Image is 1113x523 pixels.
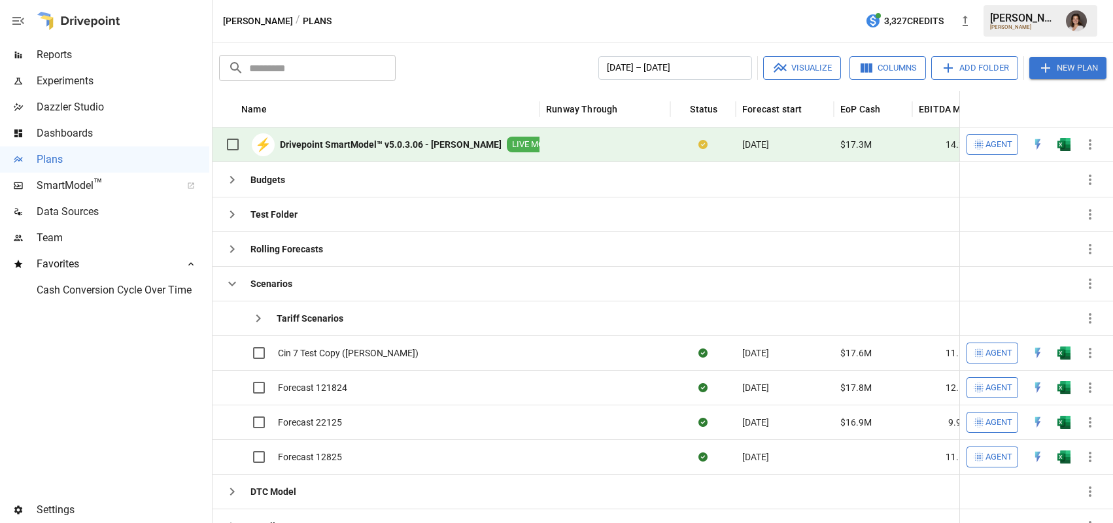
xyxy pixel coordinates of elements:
span: $16.9M [840,416,872,429]
div: Open in Excel [1057,138,1070,151]
button: New Plan [1029,57,1106,79]
b: DTC Model [250,485,296,498]
b: Scenarios [250,277,292,290]
div: [DATE] [736,335,834,370]
span: $17.8M [840,381,872,394]
div: Open in Quick Edit [1031,381,1044,394]
b: Test Folder [250,208,298,221]
span: 11.6% [946,450,970,464]
button: Agent [967,412,1018,433]
span: Agent [985,450,1012,465]
div: Open in Quick Edit [1031,450,1044,464]
span: Forecast 12825 [278,450,342,464]
button: [DATE] – [DATE] [598,56,752,80]
div: [DATE] [736,439,834,474]
span: Team [37,230,209,246]
img: quick-edit-flash.b8aec18c.svg [1031,450,1044,464]
span: Cash Conversion Cycle Over Time [37,282,209,298]
span: 9.9% [948,416,968,429]
img: excel-icon.76473adf.svg [1057,346,1070,360]
div: [DATE] [736,405,834,439]
img: quick-edit-flash.b8aec18c.svg [1031,381,1044,394]
span: Agent [985,380,1012,396]
b: Rolling Forecasts [250,243,323,256]
span: 3,327 Credits [884,13,944,29]
img: Franziska Ibscher [1066,10,1087,31]
div: Open in Quick Edit [1031,138,1044,151]
div: ⚡ [252,133,275,156]
span: LIVE MODEL [507,139,564,151]
span: 14.2% [946,138,970,151]
div: [PERSON_NAME] [990,24,1058,30]
button: Visualize [763,56,841,80]
button: [PERSON_NAME] [223,13,293,29]
div: [DATE] [736,127,834,162]
div: Open in Quick Edit [1031,346,1044,360]
div: EoP Cash [840,104,880,114]
span: Cin 7 Test Copy ([PERSON_NAME]) [278,346,419,360]
span: Settings [37,502,209,518]
b: Budgets [250,173,285,186]
span: Dashboards [37,126,209,141]
div: Your plan has changes in Excel that are not reflected in the Drivepoint Data Warehouse, select "S... [698,138,708,151]
span: Agent [985,415,1012,430]
img: excel-icon.76473adf.svg [1057,450,1070,464]
button: Agent [967,447,1018,467]
div: [PERSON_NAME] [990,12,1058,24]
div: Open in Excel [1057,450,1070,464]
button: New version available, click to update! [952,8,978,34]
span: 12.1% [946,381,970,394]
span: 11.1% [946,346,970,360]
div: Open in Excel [1057,416,1070,429]
span: Forecast 22125 [278,416,342,429]
div: Name [241,104,267,114]
div: Runway Through [546,104,617,114]
span: Experiments [37,73,209,89]
span: Plans [37,152,209,167]
button: Agent [967,343,1018,363]
div: Open in Excel [1057,381,1070,394]
div: Sync complete [698,381,708,394]
img: quick-edit-flash.b8aec18c.svg [1031,138,1044,151]
button: Agent [967,377,1018,398]
div: Open in Excel [1057,346,1070,360]
span: SmartModel [37,178,173,194]
span: $17.3M [840,138,872,151]
b: Drivepoint SmartModel™ v5.0.3.06 - [PERSON_NAME] [280,138,502,151]
span: Agent [985,137,1012,152]
b: Tariff Scenarios [277,312,343,325]
span: Favorites [37,256,173,272]
button: 3,327Credits [860,9,949,33]
div: Status [690,104,717,114]
div: / [296,13,300,29]
div: Forecast start [742,104,802,114]
span: Agent [985,346,1012,361]
span: Forecast 121824 [278,381,347,394]
span: $17.6M [840,346,872,360]
div: [DATE] [736,370,834,405]
div: Open in Quick Edit [1031,416,1044,429]
div: Sync complete [698,450,708,464]
span: Data Sources [37,204,209,220]
img: excel-icon.76473adf.svg [1057,416,1070,429]
img: excel-icon.76473adf.svg [1057,138,1070,151]
img: excel-icon.76473adf.svg [1057,381,1070,394]
span: Reports [37,47,209,63]
div: EBITDA Margin [919,104,983,114]
img: quick-edit-flash.b8aec18c.svg [1031,416,1044,429]
div: Sync complete [698,416,708,429]
span: Dazzler Studio [37,99,209,115]
img: quick-edit-flash.b8aec18c.svg [1031,346,1044,360]
button: Add Folder [931,56,1018,80]
button: Franziska Ibscher [1058,3,1095,39]
button: Columns [849,56,926,80]
div: Sync complete [698,346,708,360]
span: ™ [94,176,103,192]
button: Agent [967,134,1018,155]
